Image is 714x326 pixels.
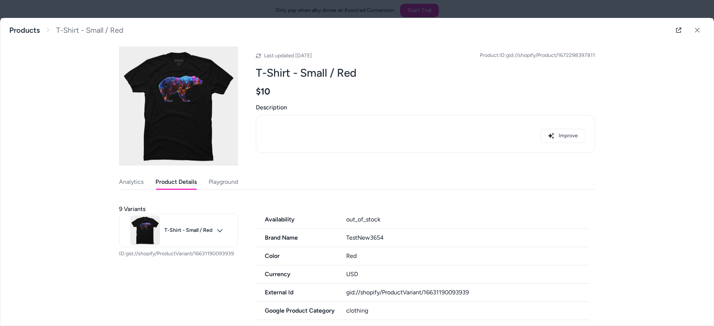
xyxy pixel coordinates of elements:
[256,215,337,224] span: Availability
[256,306,337,315] span: Google Product Category
[480,52,595,59] span: Product ID: gid://shopify/Product/1672298397811
[164,227,212,234] span: T-Shirt - Small / Red
[256,103,595,112] span: Description
[119,47,238,166] img: mens_tshirt.jpg
[9,26,40,35] a: Products
[346,288,589,297] div: gid://shopify/ProductVariant/16631190093939
[256,252,337,261] span: Color
[346,233,589,242] div: TestNew3654
[119,214,238,247] button: T-Shirt - Small / Red
[209,175,238,189] button: Playground
[256,270,337,279] span: Currency
[155,175,197,189] button: Product Details
[256,66,595,80] h2: T-Shirt - Small / Red
[256,86,270,97] span: $10
[346,270,589,279] div: USD
[346,306,589,315] div: clothing
[346,252,589,261] div: Red
[256,288,337,297] span: External Id
[56,26,123,35] span: T-Shirt - Small / Red
[540,129,586,143] button: Improve
[119,250,238,258] p: ID: gid://shopify/ProductVariant/16631190093939
[119,175,144,189] button: Analytics
[264,52,312,59] span: Last updated [DATE]
[130,215,160,245] img: mens_tshirt.jpg
[346,215,589,224] div: out_of_stock
[9,26,123,35] nav: breadcrumb
[119,205,145,214] span: 9 Variants
[256,233,337,242] span: Brand Name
